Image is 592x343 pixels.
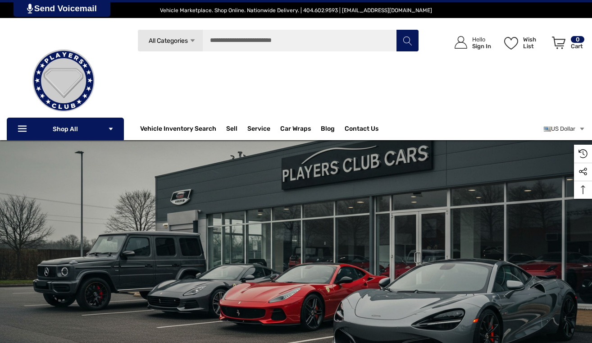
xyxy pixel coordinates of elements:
[247,125,270,135] a: Service
[574,185,592,194] svg: Top
[548,27,585,62] a: Cart with 0 items
[472,36,491,43] p: Hello
[17,124,30,134] svg: Icon Line
[140,125,216,135] a: Vehicle Inventory Search
[571,36,584,43] p: 0
[571,43,584,50] p: Cart
[226,125,237,135] span: Sell
[280,125,311,135] span: Car Wraps
[500,27,548,58] a: Wish List Wish List
[578,149,587,158] svg: Recently Viewed
[345,125,378,135] a: Contact Us
[444,27,496,58] a: Sign in
[578,167,587,176] svg: Social Media
[544,120,585,138] a: USD
[552,37,565,49] svg: Review Your Cart
[396,29,419,52] button: Search
[455,36,467,49] svg: Icon User Account
[160,7,432,14] span: Vehicle Marketplace. Shop Online. Nationwide Delivery. | 404.602.9593 | [EMAIL_ADDRESS][DOMAIN_NAME]
[7,118,124,140] p: Shop All
[226,120,247,138] a: Sell
[523,36,547,50] p: Wish List
[108,126,114,132] svg: Icon Arrow Down
[504,37,518,50] svg: Wish List
[280,120,321,138] a: Car Wraps
[27,4,33,14] img: PjwhLS0gR2VuZXJhdG9yOiBHcmF2aXQuaW8gLS0+PHN2ZyB4bWxucz0iaHR0cDovL3d3dy53My5vcmcvMjAwMC9zdmciIHhtb...
[189,37,196,44] svg: Icon Arrow Down
[149,37,188,45] span: All Categories
[18,36,109,126] img: Players Club | Cars For Sale
[321,125,335,135] a: Blog
[472,43,491,50] p: Sign In
[137,29,203,52] a: All Categories Icon Arrow Down Icon Arrow Up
